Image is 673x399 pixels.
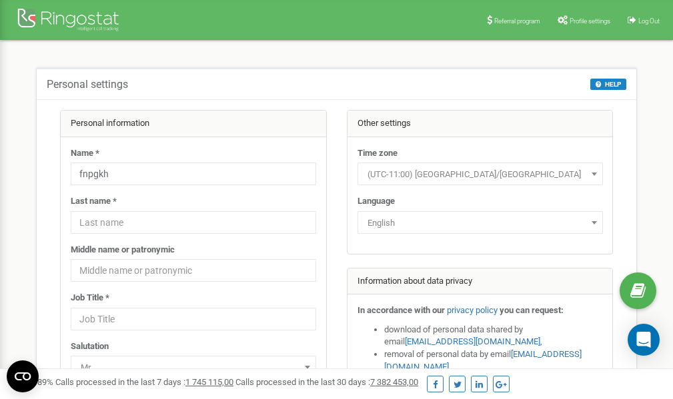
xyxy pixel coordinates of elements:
[71,163,316,185] input: Name
[362,165,598,184] span: (UTC-11:00) Pacific/Midway
[75,358,311,377] span: Mr.
[235,377,418,387] span: Calls processed in the last 30 days :
[405,336,540,346] a: [EMAIL_ADDRESS][DOMAIN_NAME]
[71,308,316,330] input: Job Title
[47,79,128,91] h5: Personal settings
[628,324,660,356] div: Open Intercom Messenger
[185,377,233,387] u: 1 745 115,00
[348,111,613,137] div: Other settings
[55,377,233,387] span: Calls processed in the last 7 days :
[362,214,598,232] span: English
[447,305,498,315] a: privacy policy
[358,195,395,208] label: Language
[638,17,660,25] span: Log Out
[71,292,109,304] label: Job Title *
[370,377,418,387] u: 7 382 453,00
[590,79,626,90] button: HELP
[348,268,613,295] div: Information about data privacy
[71,259,316,282] input: Middle name or patronymic
[71,211,316,234] input: Last name
[71,244,175,256] label: Middle name or patronymic
[384,348,603,373] li: removal of personal data by email ,
[384,324,603,348] li: download of personal data shared by email ,
[71,147,99,160] label: Name *
[358,305,445,315] strong: In accordance with our
[500,305,564,315] strong: you can request:
[494,17,540,25] span: Referral program
[358,147,398,160] label: Time zone
[61,111,326,137] div: Personal information
[358,163,603,185] span: (UTC-11:00) Pacific/Midway
[71,340,109,353] label: Salutation
[71,195,117,208] label: Last name *
[358,211,603,234] span: English
[570,17,610,25] span: Profile settings
[7,360,39,392] button: Open CMP widget
[71,356,316,378] span: Mr.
